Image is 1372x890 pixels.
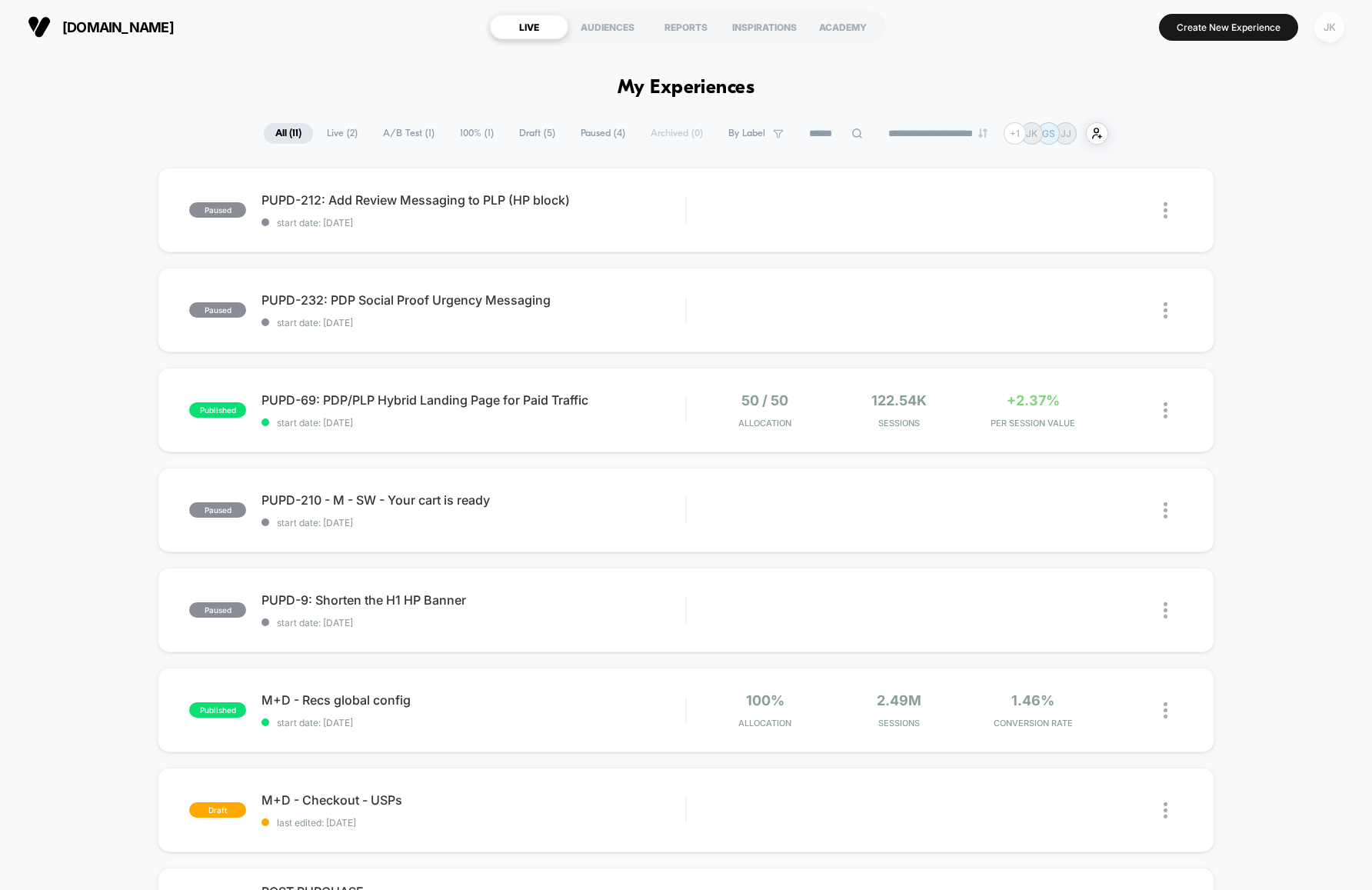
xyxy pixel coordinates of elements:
img: close [1164,202,1167,218]
span: paused [189,302,246,318]
span: PUPD-212: Add Review Messaging to PLP (HP block) [261,192,685,208]
div: AUDIENCES [568,15,647,39]
span: Sessions [836,418,962,428]
img: close [1164,502,1167,518]
span: Draft ( 5 ) [508,123,567,144]
span: Allocation [738,418,791,428]
span: M+D - Checkout - USPs [261,792,685,808]
span: last edited: [DATE] [261,817,685,828]
span: published [189,702,246,718]
span: 100% ( 1 ) [448,123,505,144]
span: +2.37% [1007,392,1060,408]
p: JJ [1061,128,1071,139]
div: REPORTS [647,15,725,39]
span: start date: [DATE] [261,617,685,628]
img: close [1164,802,1167,818]
span: CONVERSION RATE [970,718,1096,728]
span: PUPD-210 - M - SW - Your cart is ready [261,492,685,508]
span: Live ( 2 ) [315,123,369,144]
button: JK [1310,12,1349,43]
p: JK [1026,128,1037,139]
span: start date: [DATE] [261,517,685,528]
div: JK [1314,12,1344,42]
img: Visually logo [28,15,51,38]
img: close [1164,402,1167,418]
span: draft [189,802,246,818]
span: By Label [728,128,765,139]
span: start date: [DATE] [261,317,685,328]
span: start date: [DATE] [261,417,685,428]
span: 122.54k [871,392,927,408]
span: PUPD-69: PDP/PLP Hybrid Landing Page for Paid Traffic [261,392,685,408]
span: M+D - Recs global config [261,692,685,708]
span: 1.46% [1011,692,1054,708]
p: GS [1042,128,1055,139]
span: 50 / 50 [741,392,788,408]
span: [DOMAIN_NAME] [62,19,174,35]
span: published [189,402,246,418]
span: PER SESSION VALUE [970,418,1096,428]
span: paused [189,602,246,618]
span: Paused ( 4 ) [569,123,637,144]
span: 100% [746,692,784,708]
span: paused [189,202,246,218]
span: A/B Test ( 1 ) [371,123,446,144]
span: PUPD-232: PDP Social Proof Urgency Messaging [261,292,685,308]
span: paused [189,502,246,518]
img: close [1164,602,1167,618]
button: Create New Experience [1159,14,1298,41]
div: INSPIRATIONS [725,15,804,39]
span: 2.49M [877,692,921,708]
img: close [1164,702,1167,718]
span: start date: [DATE] [261,717,685,728]
span: All ( 11 ) [264,123,313,144]
span: PUPD-9: Shorten the H1 HP Banner [261,592,685,608]
div: ACADEMY [804,15,882,39]
img: end [978,128,987,138]
div: LIVE [490,15,568,39]
span: Allocation [738,718,791,728]
button: [DOMAIN_NAME] [23,15,178,39]
span: Sessions [836,718,962,728]
img: close [1164,302,1167,318]
span: start date: [DATE] [261,217,685,228]
div: + 1 [1004,122,1026,145]
h1: My Experiences [618,77,755,99]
